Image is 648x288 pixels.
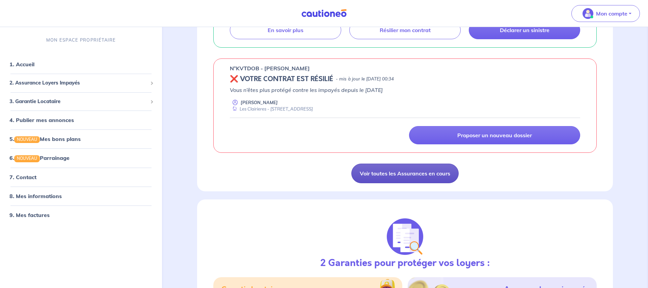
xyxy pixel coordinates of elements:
[9,98,147,105] span: 3. Garantie Locataire
[583,8,593,19] img: illu_account_valid_menu.svg
[387,218,423,255] img: justif-loupe
[9,155,70,162] a: 6.NOUVEAUParrainage
[230,106,313,112] div: Les Clairieres - [STREET_ADDRESS]
[9,193,62,199] a: 8. Mes informations
[3,113,159,127] div: 4. Publier mes annonces
[3,76,159,90] div: 2. Assurance Loyers Impayés
[571,5,640,22] button: illu_account_valid_menu.svgMon compte
[457,132,532,139] p: Proposer un nouveau dossier
[241,99,278,106] p: [PERSON_NAME]
[380,27,431,33] p: Résilier mon contrat
[349,21,461,39] a: Résilier mon contrat
[351,164,459,183] a: Voir toutes les Assurances en cours
[3,208,159,222] div: 9. Mes factures
[9,61,34,68] a: 1. Accueil
[3,57,159,71] div: 1. Accueil
[596,9,627,18] p: Mon compte
[9,212,50,218] a: 9. Mes factures
[3,95,159,108] div: 3. Garantie Locataire
[46,37,116,43] p: MON ESPACE PROPRIÉTAIRE
[409,126,580,144] a: Proposer un nouveau dossier
[500,27,549,33] p: Déclarer un sinistre
[320,258,490,269] h3: 2 Garanties pour protéger vos loyers :
[9,79,147,87] span: 2. Assurance Loyers Impayés
[299,9,349,18] img: Cautioneo
[230,75,333,83] h5: ❌ VOTRE CONTRAT EST RÉSILIÉ
[230,86,580,94] p: Vous n’êtes plus protégé contre les impayés depuis le [DATE]
[230,75,580,83] div: state: REVOKED, Context: NEW,MAYBE-CERTIFICATE,ALONE,RENTER-DOCUMENTS
[3,189,159,203] div: 8. Mes informations
[3,151,159,165] div: 6.NOUVEAUParrainage
[9,117,74,123] a: 4. Publier mes annonces
[230,21,341,39] a: En savoir plus
[230,64,310,72] p: n°KVTDOB - [PERSON_NAME]
[3,132,159,146] div: 5.NOUVEAUMes bons plans
[3,170,159,184] div: 7. Contact
[268,27,303,33] p: En savoir plus
[469,21,580,39] a: Déclarer un sinistre
[9,136,81,142] a: 5.NOUVEAUMes bons plans
[9,174,36,181] a: 7. Contact
[336,76,394,82] p: - mis à jour le [DATE] 00:34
